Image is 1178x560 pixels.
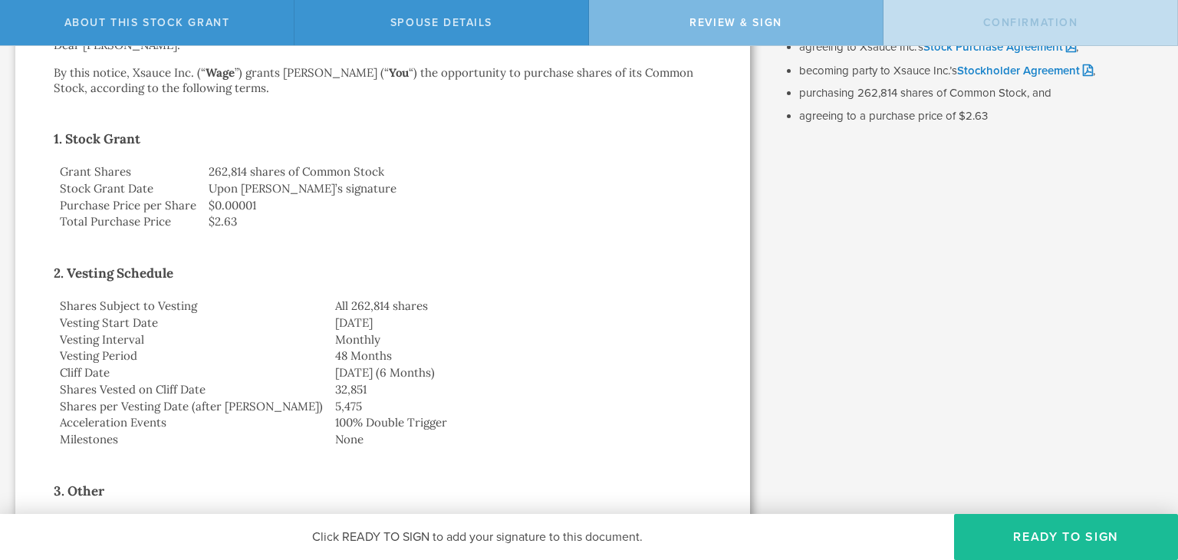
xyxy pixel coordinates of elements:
[799,86,1155,101] li: purchasing 262,814 shares of Common Stock, and
[54,348,329,364] td: Vesting Period
[54,127,712,151] h2: 1. Stock Grant
[202,197,712,214] td: $0.00001
[329,298,712,315] td: All 262,814 shares
[329,364,712,381] td: [DATE] (6 Months)
[54,331,329,348] td: Vesting Interval
[54,364,329,381] td: Cliff Date
[54,398,329,415] td: Shares per Vesting Date (after [PERSON_NAME])
[390,16,492,29] span: Spouse Details
[54,261,712,285] h2: 2. Vesting Schedule
[689,16,782,29] span: Review & Sign
[206,65,235,80] strong: Wage
[54,65,712,96] p: By this notice, Xsauce Inc. (“ ”) grants [PERSON_NAME] (“ “) the opportunity to purchase shares o...
[54,163,202,180] td: Grant Shares
[329,348,712,364] td: 48 Months
[54,298,329,315] td: Shares Subject to Vesting
[54,414,329,431] td: Acceleration Events
[957,64,1093,77] a: Stockholder Agreement
[54,197,202,214] td: Purchase Price per Share
[799,109,1155,124] li: agreeing to a purchase price of $2.63
[202,213,712,230] td: $2.63
[54,180,202,197] td: Stock Grant Date
[329,398,712,415] td: 5,475
[329,315,712,331] td: [DATE]
[983,16,1078,29] span: Confirmation
[312,529,643,545] span: Click READY TO SIGN to add your signature to this document.
[329,381,712,398] td: 32,851
[329,431,712,448] td: None
[954,514,1178,560] button: Ready to Sign
[923,40,1076,54] a: Stock Purchase Agreement
[389,65,409,80] strong: You
[202,163,712,180] td: 262,814 shares of Common Stock
[54,213,202,230] td: Total Purchase Price
[202,180,712,197] td: Upon [PERSON_NAME]’s signature
[799,39,1155,55] li: agreeing to Xsauce Inc.’s ,
[54,479,712,503] h2: 3. Other
[1101,440,1178,514] iframe: Chat Widget
[329,331,712,348] td: Monthly
[54,315,329,331] td: Vesting Start Date
[54,431,329,448] td: Milestones
[54,381,329,398] td: Shares Vested on Cliff Date
[64,16,230,29] span: About this stock grant
[329,414,712,431] td: 100% Double Trigger
[799,63,1155,79] li: becoming party to Xsauce Inc.’s ,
